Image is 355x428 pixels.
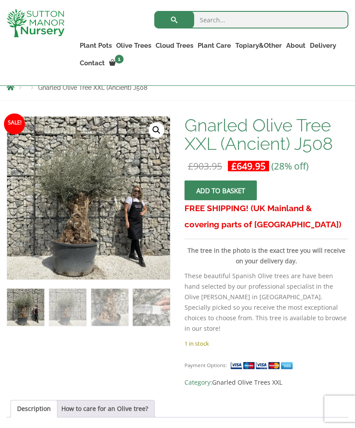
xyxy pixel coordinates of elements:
img: Gnarled Olive Tree XXL (Ancient) J508 [7,289,44,326]
span: 1 [115,55,124,64]
a: View full-screen image gallery [149,122,164,138]
a: Topiary&Other [233,39,284,52]
span: Category: [185,377,348,388]
nav: Breadcrumbs [7,84,348,91]
a: How to care for an Olive tree? [61,400,148,417]
a: Plant Pots [78,39,114,52]
img: Gnarled Olive Tree XXL (Ancient) J508 - Image 3 [91,289,128,326]
img: payment supported [230,361,296,370]
a: 1 [107,57,126,69]
a: Olive Trees [114,39,153,52]
span: Gnarled Olive Tree XXL (Ancient) J508 [38,84,147,91]
h3: FREE SHIPPING! (UK Mainland & covering parts of [GEOGRAPHIC_DATA]) [185,200,348,233]
h1: Gnarled Olive Tree XXL (Ancient) J508 [185,116,348,153]
p: 1 in stock [185,338,348,349]
a: Cloud Trees [153,39,195,52]
bdi: 649.95 [231,160,266,172]
a: Contact [78,57,107,69]
p: These beautiful Spanish Olive trees are have been hand selected by our professional specialist in... [185,271,348,334]
img: Gnarled Olive Tree XXL (Ancient) J508 - Image 4 [133,289,170,326]
img: logo [7,9,64,37]
a: Description [17,400,51,417]
a: About [284,39,308,52]
button: Add to basket [185,180,257,200]
a: Gnarled Olive Trees XXL [212,378,282,386]
input: Search... [154,11,348,28]
strong: The tree in the photo is the exact tree you will receive on your delivery day. [188,246,345,265]
img: Gnarled Olive Tree XXL (Ancient) J508 - Image 2 [49,289,86,326]
span: £ [231,160,237,172]
bdi: 903.95 [188,160,222,172]
small: Payment Options: [185,362,227,368]
a: Delivery [308,39,338,52]
span: Sale! [4,113,25,134]
a: Plant Care [195,39,233,52]
span: (28% off) [271,160,309,172]
span: £ [188,160,193,172]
